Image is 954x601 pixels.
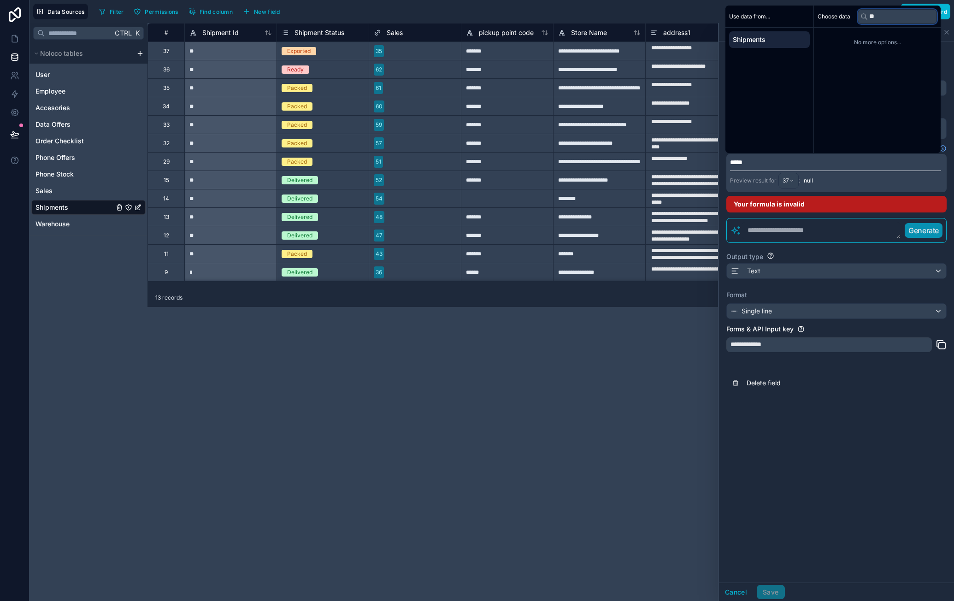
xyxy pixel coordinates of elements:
[130,5,185,18] a: Permissions
[35,87,65,96] span: Employee
[376,268,382,277] div: 36
[200,8,233,15] span: Find column
[287,158,307,166] div: Packed
[783,177,789,184] span: 37
[287,194,312,203] div: Delivered
[287,231,312,240] div: Delivered
[908,225,939,236] p: Generate
[287,47,311,55] div: Exported
[31,183,146,198] div: Sales
[163,121,170,129] div: 33
[163,140,170,147] div: 32
[376,102,383,111] div: 60
[31,47,133,60] button: Noloco tables
[35,103,114,112] a: Accesories
[861,4,897,19] button: Import
[287,121,307,129] div: Packed
[376,213,383,221] div: 48
[901,4,950,19] button: New record
[35,153,75,162] span: Phone Offers
[31,200,146,215] div: Shipments
[35,87,114,96] a: Employee
[747,378,879,388] span: Delete field
[33,4,88,19] button: Data Sources
[35,103,70,112] span: Accesories
[31,100,146,115] div: Accesories
[287,84,307,92] div: Packed
[376,158,381,166] div: 51
[35,203,114,212] a: Shipments
[822,4,861,19] button: Export
[163,84,170,92] div: 35
[95,5,127,18] button: Filter
[31,167,146,182] div: Phone Stock
[164,177,169,184] div: 15
[376,176,382,184] div: 52
[726,303,947,319] button: Single line
[905,223,942,238] button: Generate
[114,27,133,39] span: Ctrl
[202,28,239,37] span: Shipment Id
[730,173,800,189] div: Preview result for :
[35,120,114,129] a: Data Offers
[376,121,382,129] div: 59
[729,13,770,20] span: Use data from...
[31,150,146,165] div: Phone Offers
[479,28,534,37] span: pickup point code
[294,28,344,37] span: Shipment Status
[163,47,170,55] div: 37
[376,47,382,55] div: 35
[163,66,170,73] div: 36
[254,8,280,15] span: New field
[742,306,772,316] span: Single line
[35,186,114,195] a: Sales
[376,231,383,240] div: 47
[376,139,382,147] div: 57
[110,8,124,15] span: Filter
[185,5,236,18] button: Find column
[31,217,146,231] div: Warehouse
[726,263,947,279] button: Text
[35,219,70,229] span: Warehouse
[164,213,169,221] div: 13
[35,170,114,179] a: Phone Stock
[31,67,146,82] div: User
[165,269,168,276] div: 9
[726,290,947,300] label: Format
[35,70,114,79] a: User
[155,29,177,36] div: #
[726,252,763,261] label: Output type
[287,250,307,258] div: Packed
[726,324,794,334] label: Forms & API Input key
[163,158,170,165] div: 29
[240,5,283,18] button: New field
[726,196,947,212] div: Your formula is invalid
[778,173,799,189] button: 37
[287,102,307,111] div: Packed
[733,35,806,44] span: Shipments
[31,84,146,99] div: Employee
[571,28,607,37] span: Store Name
[726,373,947,393] button: Delete field
[287,213,312,221] div: Delivered
[897,4,950,19] a: New record
[164,250,169,258] div: 11
[130,5,181,18] button: Permissions
[163,103,170,110] div: 34
[35,186,53,195] span: Sales
[35,136,114,146] a: Order Checklist
[35,120,71,129] span: Data Offers
[35,70,50,79] span: User
[725,28,813,52] div: scrollable content
[376,84,381,92] div: 61
[47,8,85,15] span: Data Sources
[35,219,114,229] a: Warehouse
[287,268,312,277] div: Delivered
[287,65,304,74] div: Ready
[155,294,183,301] span: 13 records
[663,28,690,37] span: address1
[40,49,83,58] span: Noloco tables
[134,30,141,36] span: K
[818,13,850,20] span: Choose data
[287,139,307,147] div: Packed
